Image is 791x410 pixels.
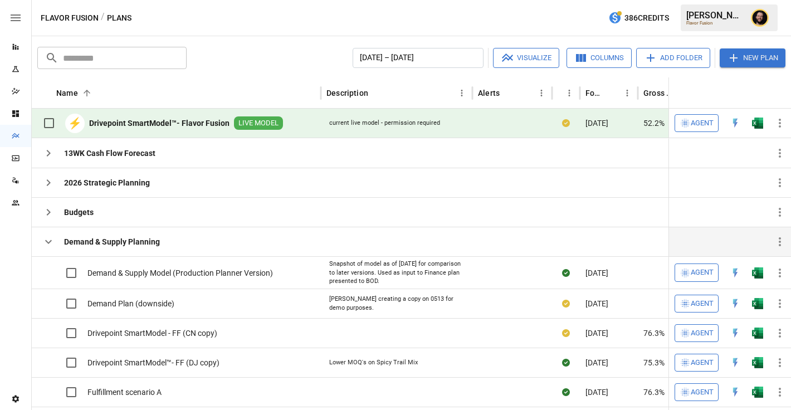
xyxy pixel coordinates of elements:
div: Your plan has changes in Excel that are not reflected in the Drivepoint Data Warehouse, select "S... [562,328,570,339]
div: Open in Excel [752,328,763,339]
div: [DATE] [580,348,638,377]
button: Sort [775,85,791,101]
div: [PERSON_NAME] creating a copy on 0513 for demo purposes. [329,295,464,312]
div: Forecast start [585,89,603,97]
div: Sync complete [562,387,570,398]
img: quick-edit-flash.b8aec18c.svg [730,328,741,339]
div: Sync complete [562,357,570,368]
img: quick-edit-flash.b8aec18c.svg [730,387,741,398]
span: Drivepoint SmartModel™- FF (DJ copy) [87,357,219,368]
span: LIVE MODEL [234,118,283,129]
img: excel-icon.76473adf.svg [752,118,763,129]
img: excel-icon.76473adf.svg [752,357,763,368]
span: 76.3% [643,387,665,398]
div: Open in Excel [752,118,763,129]
div: Open in Quick Edit [730,267,741,279]
button: Ciaran Nugent [744,2,775,33]
span: Agent [691,266,714,279]
div: ⚡ [65,114,85,133]
div: Lower MOQ's on Spicy Trail Mix [329,358,418,367]
b: Budgets [64,207,94,218]
span: Fulfillment scenario A [87,387,162,398]
div: Gross Margin [643,89,675,97]
div: Description [326,89,368,97]
img: quick-edit-flash.b8aec18c.svg [730,267,741,279]
span: Demand Plan (downside) [87,298,174,309]
span: Agent [691,117,714,130]
span: 76.3% [643,328,665,339]
div: Your plan has changes in Excel that are not reflected in the Drivepoint Data Warehouse, select "S... [562,298,570,309]
div: Open in Excel [752,267,763,279]
div: Name [56,89,78,97]
button: Columns [567,48,632,68]
button: Sort [369,85,385,101]
div: Open in Quick Edit [730,298,741,309]
div: Your plan has changes in Excel that are not reflected in the Drivepoint Data Warehouse, select "S... [562,118,570,129]
img: excel-icon.76473adf.svg [752,387,763,398]
button: Agent [675,263,719,281]
span: Agent [691,386,714,399]
img: excel-icon.76473adf.svg [752,298,763,309]
img: excel-icon.76473adf.svg [752,328,763,339]
div: [PERSON_NAME] [686,10,744,21]
button: Forecast start column menu [619,85,635,101]
img: Ciaran Nugent [751,9,769,27]
button: Alerts column menu [534,85,549,101]
button: New Plan [720,48,785,67]
div: Open in Quick Edit [730,357,741,368]
button: Flavor Fusion [41,11,99,25]
div: Open in Quick Edit [730,118,741,129]
div: Alerts [478,89,500,97]
div: Open in Quick Edit [730,387,741,398]
img: excel-icon.76473adf.svg [752,267,763,279]
div: / [101,11,105,25]
span: Agent [691,357,714,369]
button: Sort [79,85,95,101]
button: Add Folder [636,48,710,68]
button: Agent [675,295,719,313]
div: [DATE] [580,377,638,407]
div: [DATE] [580,109,638,138]
div: current live model - permission required [329,119,440,128]
div: Open in Excel [752,357,763,368]
span: 386 Credits [624,11,669,25]
div: Flavor Fusion [686,21,744,26]
span: Agent [691,297,714,310]
b: Demand & Supply Planning [64,236,160,247]
span: Agent [691,327,714,340]
button: Sort [501,85,516,101]
img: quick-edit-flash.b8aec18c.svg [730,118,741,129]
span: 52.2% [643,118,665,129]
button: [DATE] – [DATE] [353,48,484,68]
button: Agent [675,383,719,401]
button: Sort [553,85,568,101]
button: Agent [675,324,719,342]
button: Agent [675,354,719,372]
b: 2026 Strategic Planning [64,177,150,188]
b: Drivepoint SmartModel™- Flavor Fusion [89,118,230,129]
div: Sync complete [562,267,570,279]
span: Demand & Supply Model (Production Planner Version) [87,267,273,279]
div: Open in Excel [752,298,763,309]
img: quick-edit-flash.b8aec18c.svg [730,298,741,309]
div: Snapshot of model as of [DATE] for comparison to later versions. Used as input to Finance plan pr... [329,260,464,286]
div: Open in Excel [752,387,763,398]
b: 13WK Cash Flow Forecast [64,148,155,159]
img: quick-edit-flash.b8aec18c.svg [730,357,741,368]
div: [DATE] [580,289,638,318]
div: [DATE] [580,318,638,348]
button: 386Credits [604,8,673,28]
span: 75.3% [643,357,665,368]
button: Description column menu [454,85,470,101]
button: Agent [675,114,719,132]
button: Visualize [493,48,559,68]
div: [DATE] [580,256,638,289]
div: Open in Quick Edit [730,328,741,339]
button: Status column menu [561,85,577,101]
button: Sort [604,85,619,101]
span: Drivepoint SmartModel - FF (CN copy) [87,328,217,339]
